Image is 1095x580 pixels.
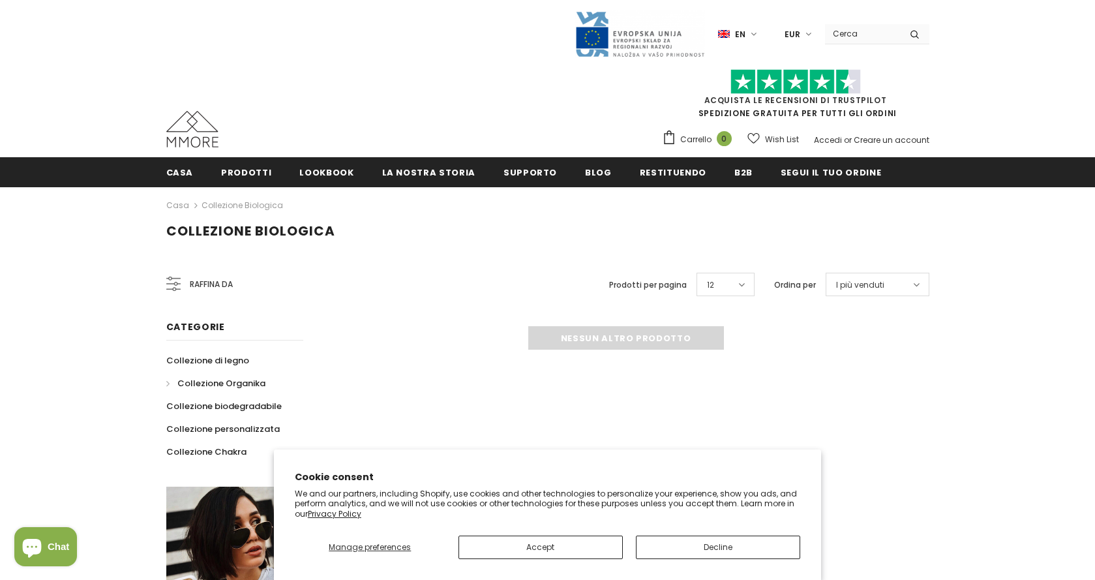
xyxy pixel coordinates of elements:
[382,157,475,187] a: La nostra storia
[166,111,218,147] img: Casi MMORE
[734,157,753,187] a: B2B
[609,279,687,292] label: Prodotti per pagina
[166,440,247,463] a: Collezione Chakra
[747,128,799,151] a: Wish List
[781,166,881,179] span: Segui il tuo ordine
[825,24,900,43] input: Search Site
[662,130,738,149] a: Carrello 0
[781,157,881,187] a: Segui il tuo ordine
[299,166,353,179] span: Lookbook
[640,166,706,179] span: Restituendo
[575,28,705,39] a: Javni Razpis
[718,29,730,40] img: i-lang-1.png
[704,95,887,106] a: Acquista le recensioni di TrustPilot
[774,279,816,292] label: Ordina per
[166,320,225,333] span: Categorie
[585,157,612,187] a: Blog
[717,131,732,146] span: 0
[166,372,265,395] a: Collezione Organika
[166,423,280,435] span: Collezione personalizzata
[735,28,745,41] span: en
[166,222,335,240] span: Collezione biologica
[680,133,712,146] span: Carrello
[166,349,249,372] a: Collezione di legno
[166,395,282,418] a: Collezione biodegradabile
[662,75,929,119] span: SPEDIZIONE GRATUITA PER TUTTI GLI ORDINI
[707,279,714,292] span: 12
[844,134,852,145] span: or
[221,157,271,187] a: Prodotti
[503,166,557,179] span: supporto
[299,157,353,187] a: Lookbook
[166,157,194,187] a: Casa
[814,134,842,145] a: Accedi
[166,400,282,412] span: Collezione biodegradabile
[329,542,411,553] span: Manage preferences
[640,157,706,187] a: Restituendo
[765,133,799,146] span: Wish List
[177,377,265,389] span: Collezione Organika
[166,418,280,440] a: Collezione personalizzata
[10,527,81,570] inbox-online-store-chat: Shopify online store chat
[295,536,445,559] button: Manage preferences
[854,134,929,145] a: Creare un account
[166,198,189,213] a: Casa
[730,69,861,95] img: Fidati di Pilot Stars
[295,489,801,519] p: We and our partners, including Shopify, use cookies and other technologies to personalize your ex...
[575,10,705,58] img: Javni Razpis
[221,166,271,179] span: Prodotti
[585,166,612,179] span: Blog
[295,470,801,484] h2: Cookie consent
[166,446,247,458] span: Collezione Chakra
[190,277,233,292] span: Raffina da
[308,508,361,519] a: Privacy Policy
[636,536,800,559] button: Decline
[382,166,475,179] span: La nostra storia
[166,354,249,367] span: Collezione di legno
[503,157,557,187] a: supporto
[202,200,283,211] a: Collezione biologica
[166,166,194,179] span: Casa
[785,28,800,41] span: EUR
[734,166,753,179] span: B2B
[836,279,884,292] span: I più venduti
[458,536,623,559] button: Accept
